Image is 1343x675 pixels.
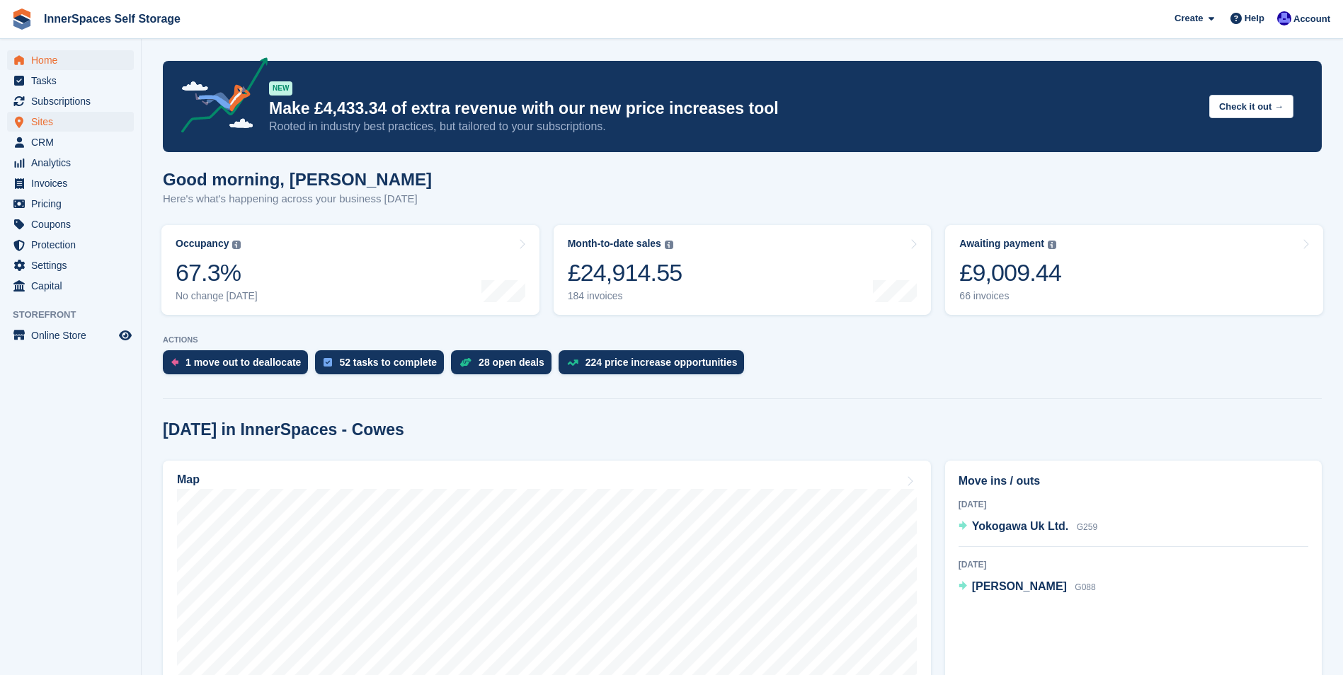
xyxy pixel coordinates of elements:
span: Coupons [31,214,116,234]
a: menu [7,173,134,193]
img: stora-icon-8386f47178a22dfd0bd8f6a31ec36ba5ce8667c1dd55bd0f319d3a0aa187defe.svg [11,8,33,30]
a: Month-to-date sales £24,914.55 184 invoices [554,225,932,315]
span: Online Store [31,325,116,345]
a: Occupancy 67.3% No change [DATE] [161,225,539,315]
a: menu [7,214,134,234]
span: Storefront [13,308,141,322]
span: Subscriptions [31,91,116,111]
a: InnerSpaces Self Storage [38,7,186,30]
div: 52 tasks to complete [339,357,437,368]
span: Tasks [31,71,116,91]
a: menu [7,235,134,255]
a: Preview store [117,327,134,344]
img: Russell Harding [1277,11,1291,25]
img: task-75834270c22a3079a89374b754ae025e5fb1db73e45f91037f5363f120a921f8.svg [324,358,332,367]
div: 1 move out to deallocate [185,357,301,368]
a: 28 open deals [451,350,559,381]
span: G088 [1075,582,1095,592]
a: menu [7,153,134,173]
span: Account [1293,12,1330,26]
a: Yokogawa Uk Ltd. G259 [959,518,1097,536]
a: Awaiting payment £9,009.44 66 invoices [945,225,1323,315]
div: No change [DATE] [176,290,258,302]
button: Check it out → [1209,95,1293,118]
h2: Move ins / outs [959,473,1308,490]
a: [PERSON_NAME] G088 [959,578,1096,596]
a: 1 move out to deallocate [163,350,315,381]
a: menu [7,132,134,152]
span: Invoices [31,173,116,193]
span: [PERSON_NAME] [972,580,1067,592]
span: Home [31,50,116,70]
a: menu [7,325,134,345]
div: NEW [269,81,292,96]
div: Occupancy [176,238,229,250]
div: [DATE] [959,498,1308,511]
a: menu [7,194,134,214]
img: price-adjustments-announcement-icon-8257ccfd72463d97f412b2fc003d46551f7dbcb40ab6d574587a9cd5c0d94... [169,57,268,138]
div: £24,914.55 [568,258,682,287]
a: menu [7,50,134,70]
span: Pricing [31,194,116,214]
a: menu [7,255,134,275]
span: Help [1245,11,1264,25]
div: Month-to-date sales [568,238,661,250]
img: icon-info-grey-7440780725fd019a000dd9b08b2336e03edf1995a4989e88bcd33f0948082b44.svg [232,241,241,249]
img: deal-1b604bf984904fb50ccaf53a9ad4b4a5d6e5aea283cecdc64d6e3604feb123c2.svg [459,357,472,367]
a: menu [7,71,134,91]
span: Capital [31,276,116,296]
a: menu [7,276,134,296]
img: price_increase_opportunities-93ffe204e8149a01c8c9dc8f82e8f89637d9d84a8eef4429ea346261dce0b2c0.svg [567,359,578,366]
h2: [DATE] in InnerSpaces - Cowes [163,420,404,439]
div: 28 open deals [479,357,544,368]
div: 67.3% [176,258,258,287]
img: move_outs_to_deallocate_icon-f764333ba52eb49d3ac5e1228854f67142a1ed5810a6f6cc68b1a99e826820c5.svg [171,358,178,367]
div: £9,009.44 [959,258,1061,287]
span: Sites [31,112,116,132]
span: Create [1175,11,1203,25]
p: Make £4,433.34 of extra revenue with our new price increases tool [269,98,1198,119]
a: menu [7,91,134,111]
div: [DATE] [959,558,1308,571]
h1: Good morning, [PERSON_NAME] [163,170,432,189]
div: Awaiting payment [959,238,1044,250]
a: 224 price increase opportunities [559,350,752,381]
a: menu [7,112,134,132]
p: ACTIONS [163,335,1322,345]
img: icon-info-grey-7440780725fd019a000dd9b08b2336e03edf1995a4989e88bcd33f0948082b44.svg [1048,241,1056,249]
p: Rooted in industry best practices, but tailored to your subscriptions. [269,119,1198,134]
span: Analytics [31,153,116,173]
span: Yokogawa Uk Ltd. [972,520,1069,532]
div: 184 invoices [568,290,682,302]
div: 224 price increase opportunities [585,357,738,368]
h2: Map [177,473,200,486]
img: icon-info-grey-7440780725fd019a000dd9b08b2336e03edf1995a4989e88bcd33f0948082b44.svg [665,241,673,249]
div: 66 invoices [959,290,1061,302]
p: Here's what's happening across your business [DATE] [163,191,432,207]
span: G259 [1077,522,1097,532]
span: CRM [31,132,116,152]
span: Settings [31,255,116,275]
a: 52 tasks to complete [315,350,451,381]
span: Protection [31,235,116,255]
